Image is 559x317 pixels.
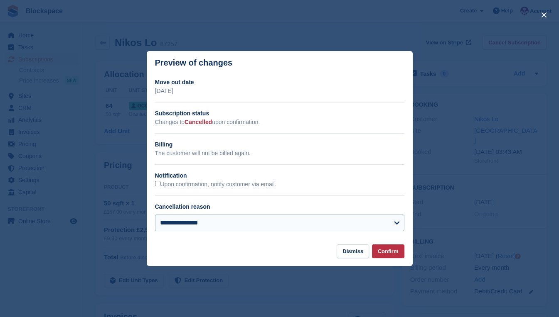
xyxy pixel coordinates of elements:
h2: Subscription status [155,109,404,118]
p: The customer will not be billed again. [155,149,404,158]
label: Cancellation reason [155,203,210,210]
p: [DATE] [155,87,404,95]
button: close [537,8,551,22]
p: Preview of changes [155,58,233,68]
button: Dismiss [337,244,369,258]
h2: Notification [155,171,404,180]
span: Cancelled [185,119,212,125]
h2: Billing [155,140,404,149]
button: Confirm [372,244,404,258]
p: Changes to upon confirmation. [155,118,404,127]
input: Upon confirmation, notify customer via email. [155,181,160,186]
h2: Move out date [155,78,404,87]
label: Upon confirmation, notify customer via email. [155,181,276,188]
